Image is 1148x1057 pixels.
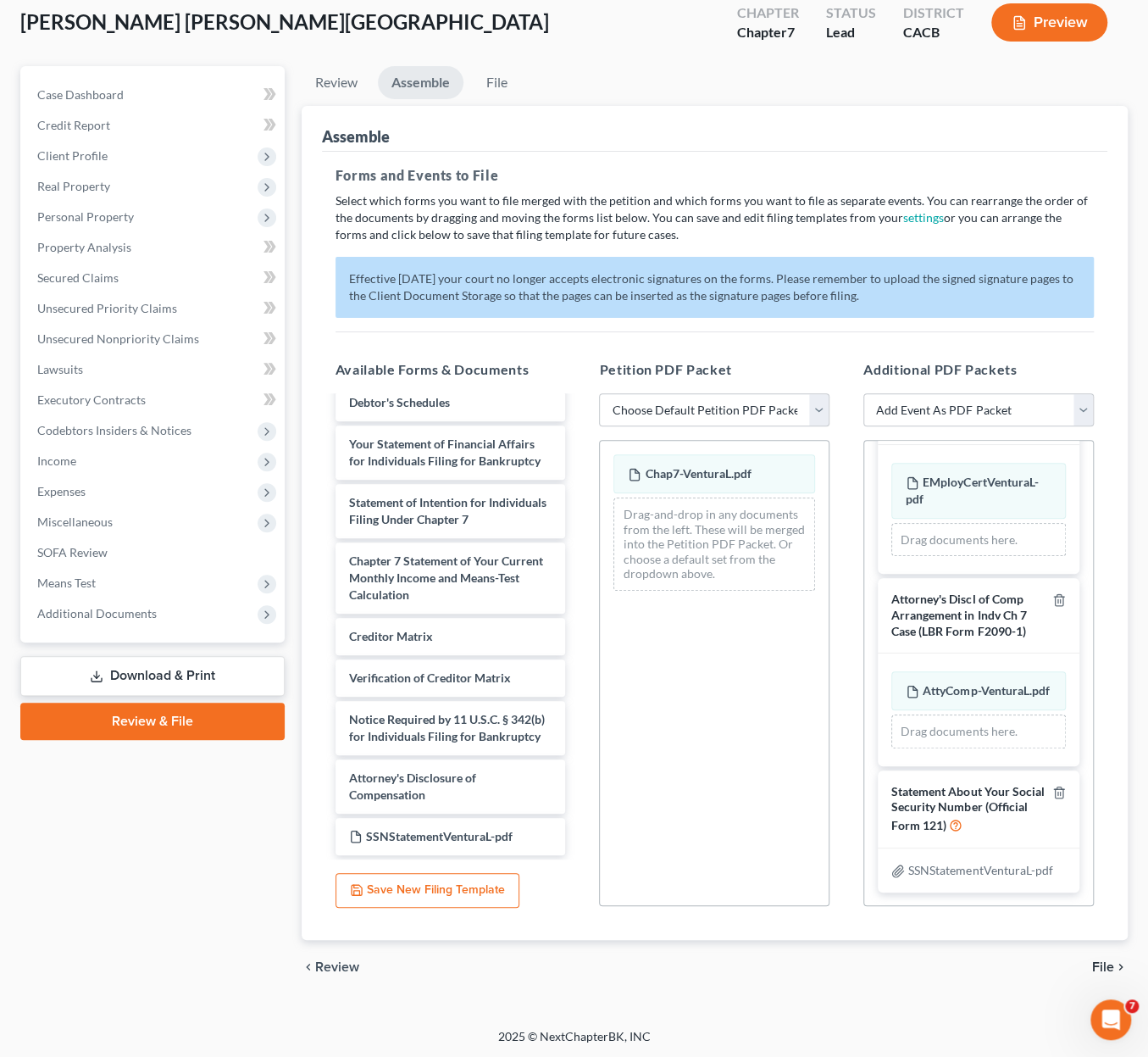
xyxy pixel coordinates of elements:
[613,498,815,591] div: Drag-and-drop in any documents from the left. These will be merged into the Petition PDF Packet. ...
[336,192,1094,243] p: Select which forms you want to file merged with the petition and which forms you want to file as ...
[37,270,119,285] span: Secured Claims
[826,23,876,42] div: Lead
[336,359,566,380] h5: Available Forms & Documents
[349,495,546,526] span: Statement of Intention for Individuals Filing Under Chapter 7
[903,210,944,225] a: settings
[37,362,83,376] span: Lawsuits
[37,515,113,529] span: Miscellaneous
[908,863,1052,877] span: SSNStatementVenturaL-pdf
[37,484,86,498] span: Expenses
[37,87,124,102] span: Case Dashboard
[24,263,285,293] a: Secured Claims
[891,523,1066,557] div: Drag documents here.
[37,576,96,590] span: Means Test
[1114,960,1128,974] i: chevron_right
[645,466,751,481] span: Chap7-VenturaL.pdf
[20,656,285,696] a: Download & Print
[349,554,543,602] span: Chapter 7 Statement of Your Current Monthly Income and Means-Test Calculation
[37,301,177,315] span: Unsecured Priority Claims
[37,179,110,193] span: Real Property
[315,960,359,974] span: Review
[24,354,285,385] a: Lawsuits
[787,24,795,40] span: 7
[891,715,1066,748] div: Drag documents here.
[37,392,146,407] span: Executory Contracts
[923,683,1049,698] span: AttyComp-VenturaL.pdf
[37,331,199,346] span: Unsecured Nonpriority Claims
[349,770,476,802] span: Attorney's Disclosure of Compensation
[1090,999,1131,1040] iframe: Intercom live chat
[37,545,108,559] span: SOFA Review
[378,66,463,99] a: Assemble
[903,3,964,23] div: District
[349,629,433,643] span: Creditor Matrix
[336,257,1094,318] p: Effective [DATE] your court no longer accepts electronic signatures on the forms. Please remember...
[24,324,285,354] a: Unsecured Nonpriority Claims
[37,209,134,224] span: Personal Property
[737,23,799,42] div: Chapter
[20,703,285,740] a: Review & File
[1092,960,1114,974] span: File
[37,148,108,163] span: Client Profile
[891,592,1026,637] span: Attorney's Discl of Comp Arrangement in Indv Ch 7 Case (LBR Form F2090-1)
[336,873,519,909] button: Save New Filing Template
[37,240,131,254] span: Property Analysis
[24,80,285,110] a: Case Dashboard
[37,423,191,437] span: Codebtors Insiders & Notices
[302,960,376,974] button: chevron_left Review
[24,537,285,568] a: SOFA Review
[302,66,371,99] a: Review
[906,475,1038,506] span: EMployCertVenturaL-pdf
[366,829,513,843] span: SSNStatementVenturaL-pdf
[863,359,1094,380] h5: Additional PDF Packets
[599,361,731,377] span: Petition PDF Packet
[737,3,799,23] div: Chapter
[349,378,517,409] span: Declaration About an Individual Debtor's Schedules
[1125,999,1139,1013] span: 7
[322,126,390,147] div: Assemble
[349,670,511,685] span: Verification of Creditor Matrix
[302,960,315,974] i: chevron_left
[24,232,285,263] a: Property Analysis
[37,453,76,468] span: Income
[24,293,285,324] a: Unsecured Priority Claims
[470,66,524,99] a: File
[903,23,964,42] div: CACB
[349,437,541,468] span: Your Statement of Financial Affairs for Individuals Filing for Bankruptcy
[37,118,110,132] span: Credit Report
[826,3,876,23] div: Status
[20,9,549,34] span: [PERSON_NAME] [PERSON_NAME][GEOGRAPHIC_DATA]
[24,385,285,415] a: Executory Contracts
[991,3,1107,42] button: Preview
[37,606,157,620] span: Additional Documents
[336,165,1094,186] h5: Forms and Events to File
[349,712,545,743] span: Notice Required by 11 U.S.C. § 342(b) for Individuals Filing for Bankruptcy
[891,784,1044,832] span: Statement About Your Social Security Number (Official Form 121)
[24,110,285,141] a: Credit Report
